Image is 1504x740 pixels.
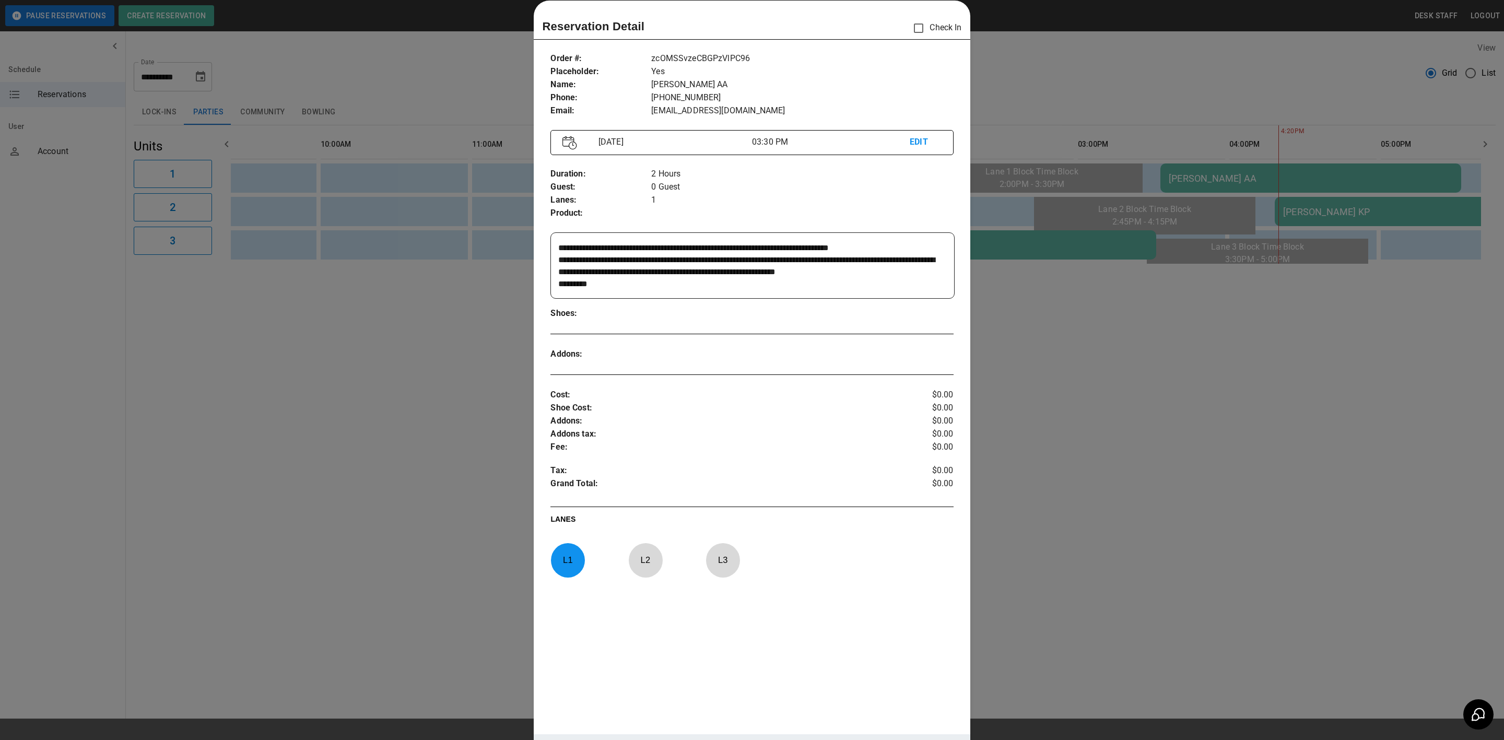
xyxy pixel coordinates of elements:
[550,181,651,194] p: Guest :
[651,181,953,194] p: 0 Guest
[550,402,886,415] p: Shoe Cost :
[550,548,585,572] p: L 1
[651,168,953,181] p: 2 Hours
[550,428,886,441] p: Addons tax :
[562,136,577,150] img: Vector
[550,477,886,493] p: Grand Total :
[886,389,954,402] p: $0.00
[550,194,651,207] p: Lanes :
[550,307,651,320] p: Shoes :
[706,548,740,572] p: L 3
[550,389,886,402] p: Cost :
[550,104,651,118] p: Email :
[542,18,644,35] p: Reservation Detail
[550,65,651,78] p: Placeholder :
[651,91,953,104] p: [PHONE_NUMBER]
[908,17,961,39] p: Check In
[550,91,651,104] p: Phone :
[886,464,954,477] p: $0.00
[550,78,651,91] p: Name :
[550,52,651,65] p: Order # :
[752,136,910,148] p: 03:30 PM
[594,136,752,148] p: [DATE]
[550,207,651,220] p: Product :
[651,65,953,78] p: Yes
[550,464,886,477] p: Tax :
[651,52,953,65] p: zcOMSSvzeCBGPzVlPC96
[550,415,886,428] p: Addons :
[550,168,651,181] p: Duration :
[550,441,886,454] p: Fee :
[651,78,953,91] p: [PERSON_NAME] AA
[550,514,953,528] p: LANES
[628,548,663,572] p: L 2
[550,348,651,361] p: Addons :
[910,136,941,149] p: EDIT
[886,477,954,493] p: $0.00
[886,415,954,428] p: $0.00
[886,441,954,454] p: $0.00
[886,402,954,415] p: $0.00
[886,428,954,441] p: $0.00
[651,194,953,207] p: 1
[651,104,953,118] p: [EMAIL_ADDRESS][DOMAIN_NAME]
